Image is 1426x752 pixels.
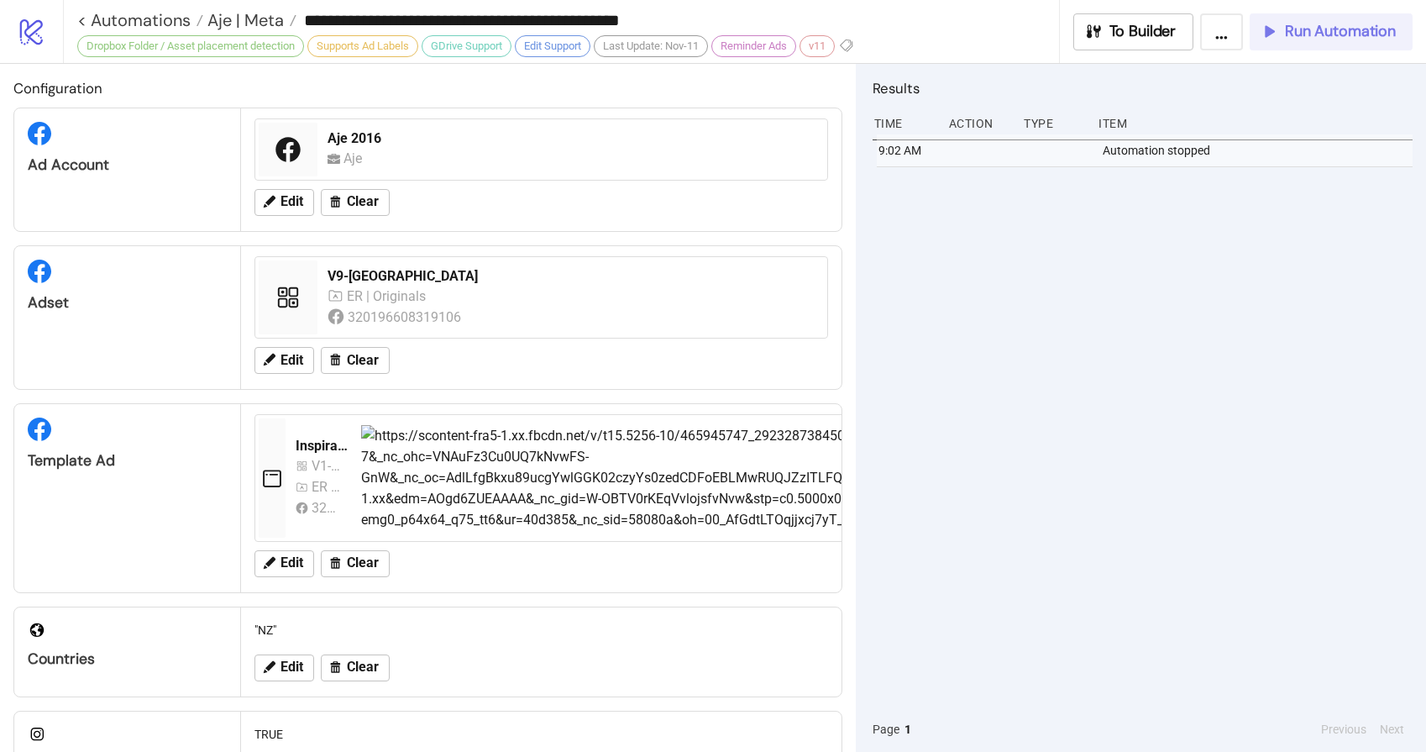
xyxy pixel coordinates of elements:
button: Clear [321,347,390,374]
div: Dropbox Folder / Asset placement detection [77,35,304,57]
span: Edit [280,353,303,368]
span: Edit [280,660,303,675]
button: ... [1200,13,1243,50]
h2: Results [873,77,1413,99]
button: Edit [254,189,314,216]
button: Next [1375,720,1409,739]
div: 320196608319106 [312,497,341,518]
span: Clear [347,555,379,571]
div: Ad Account [28,155,227,175]
div: Type [1022,108,1085,139]
div: V1-[GEOGRAPHIC_DATA] [312,455,341,476]
div: Item [1097,108,1413,139]
button: Edit [254,347,314,374]
div: Aje [343,148,370,169]
div: Supports Ad Labels [307,35,418,57]
div: Aje 2016 [328,129,817,148]
span: Edit [280,194,303,209]
div: ER | Originals [312,476,341,497]
button: Clear [321,189,390,216]
div: Edit Support [515,35,590,57]
a: < Automations [77,12,203,29]
span: To Builder [1109,22,1177,41]
button: Edit [254,550,314,577]
span: Clear [347,353,379,368]
div: v11 [800,35,835,57]
div: "NZ" [248,614,835,646]
img: https://scontent-fra5-1.xx.fbcdn.net/v/t15.5256-10/465945747_2923287384501050_5024639723655996933... [361,425,1313,531]
div: ER | Originals [347,286,430,307]
div: Automation stopped [1101,134,1417,166]
button: 1 [899,720,916,739]
button: Previous [1316,720,1371,739]
a: Aje | Meta [203,12,296,29]
span: Edit [280,555,303,571]
h2: Configuration [13,77,842,99]
div: V9-[GEOGRAPHIC_DATA] [328,267,817,286]
button: Clear [321,550,390,577]
button: Edit [254,655,314,681]
span: Page [873,720,899,739]
span: Clear [347,660,379,675]
button: Clear [321,655,390,681]
div: 9:02 AM [877,134,940,166]
div: Countries [28,649,227,669]
div: Time [873,108,936,139]
div: Action [947,108,1010,139]
div: 320196608319106 [348,307,464,328]
div: Template Ad [28,451,227,471]
button: Run Automation [1250,13,1413,50]
div: Last Update: Nov-11 [594,35,708,57]
div: TRUE [248,718,835,750]
button: To Builder [1073,13,1194,50]
span: Clear [347,194,379,209]
span: Run Automation [1285,22,1396,41]
span: Aje | Meta [203,9,284,31]
div: GDrive Support [422,35,511,57]
div: Adset [28,293,227,313]
div: Reminder Ads [711,35,796,57]
div: Inspirational_BAU_NewDrop_Polished_NovDrop2_SplendourGown_Pink_Video_20241114_Automatic_AU [296,437,348,455]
